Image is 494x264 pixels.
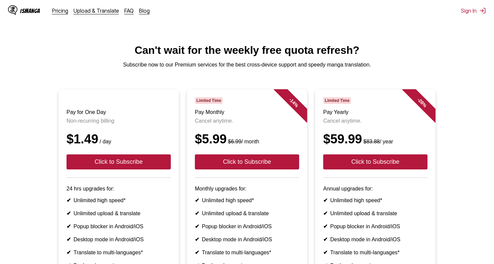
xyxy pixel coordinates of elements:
[323,250,328,255] b: ✔
[195,237,199,242] b: ✔
[67,237,71,242] b: ✔
[52,7,68,14] a: Pricing
[195,197,299,204] li: Unlimited high speed*
[461,7,486,14] button: Sign In
[67,236,171,243] li: Desktop mode in Android/iOS
[139,7,150,14] a: Blog
[20,8,40,14] div: IsManga
[67,197,71,203] b: ✔
[323,186,427,192] p: Annual upgrades for:
[67,250,71,255] b: ✔
[195,132,299,146] div: $5.99
[323,210,427,217] li: Unlimited upload & translate
[5,62,489,68] p: Subscribe now to our Premium services for the best cross-device support and speedy manga translat...
[228,139,241,144] s: $6.99
[124,7,134,14] a: FAQ
[195,250,199,255] b: ✔
[323,237,328,242] b: ✔
[67,109,171,115] h3: Pay for One Day
[8,5,52,16] a: IsManga LogoIsManga
[479,7,486,14] img: Sign out
[402,83,442,123] div: - 28 %
[67,197,171,204] li: Unlimited high speed*
[323,132,427,146] div: $59.99
[67,224,71,229] b: ✔
[195,236,299,243] li: Desktop mode in Android/iOS
[195,224,199,229] b: ✔
[195,223,299,230] li: Popup blocker in Android/iOS
[323,249,427,256] li: Translate to multi-languages*
[323,197,328,203] b: ✔
[323,224,328,229] b: ✔
[67,186,171,192] p: 24 hrs upgrades for:
[323,97,351,104] span: Limited Time
[195,210,299,217] li: Unlimited upload & translate
[67,210,171,217] li: Unlimited upload & translate
[227,139,259,144] small: / month
[323,197,427,204] li: Unlimited high speed*
[195,118,299,124] p: Cancel anytime.
[195,109,299,115] h3: Pay Monthly
[5,44,489,56] h1: Can't wait for the weekly free quota refresh?
[74,7,119,14] a: Upload & Translate
[195,186,299,192] p: Monthly upgrades for:
[8,5,17,15] img: IsManga Logo
[363,139,380,144] s: $83.88
[323,236,427,243] li: Desktop mode in Android/iOS
[323,223,427,230] li: Popup blocker in Android/iOS
[195,97,223,104] span: Limited Time
[67,211,71,216] b: ✔
[195,249,299,256] li: Translate to multi-languages*
[67,223,171,230] li: Popup blocker in Android/iOS
[67,249,171,256] li: Translate to multi-languages*
[323,211,328,216] b: ✔
[362,139,393,144] small: / year
[67,154,171,169] button: Click to Subscribe
[195,197,199,203] b: ✔
[323,154,427,169] button: Click to Subscribe
[195,154,299,169] button: Click to Subscribe
[323,118,427,124] p: Cancel anytime.
[274,83,314,123] div: - 14 %
[67,132,171,146] div: $1.49
[67,118,171,124] p: Non-recurring billing
[323,109,427,115] h3: Pay Yearly
[98,139,111,144] small: / day
[195,211,199,216] b: ✔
